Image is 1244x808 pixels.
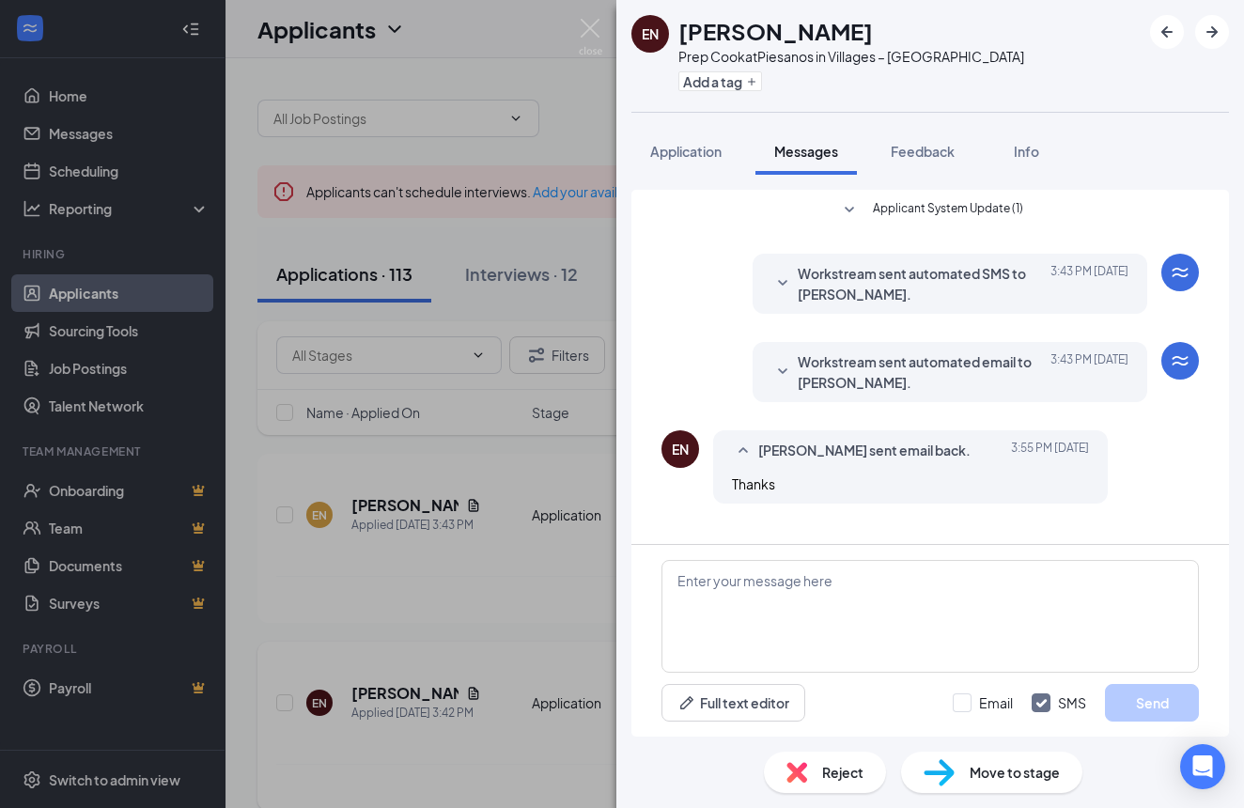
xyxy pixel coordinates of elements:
[1150,15,1184,49] button: ArrowLeftNew
[1050,351,1128,393] span: [DATE] 3:43 PM
[758,440,971,462] span: [PERSON_NAME] sent email back.
[838,199,1023,222] button: SmallChevronDownApplicant System Update (1)
[672,440,689,458] div: EN
[1105,684,1199,722] button: Send
[771,272,794,295] svg: SmallChevronDown
[732,475,775,492] span: Thanks
[1169,261,1191,284] svg: WorkstreamLogo
[1180,744,1225,789] div: Open Intercom Messenger
[678,71,762,91] button: PlusAdd a tag
[642,24,659,43] div: EN
[822,762,863,783] span: Reject
[1011,440,1089,462] span: [DATE] 3:55 PM
[798,351,1044,393] span: Workstream sent automated email to [PERSON_NAME].
[774,143,838,160] span: Messages
[1201,21,1223,43] svg: ArrowRight
[891,143,955,160] span: Feedback
[798,263,1044,304] span: Workstream sent automated SMS to [PERSON_NAME].
[970,762,1060,783] span: Move to stage
[678,47,1024,66] div: Prep Cook at Piesanos in Villages – [GEOGRAPHIC_DATA]
[1169,350,1191,372] svg: WorkstreamLogo
[661,684,805,722] button: Full text editorPen
[873,199,1023,222] span: Applicant System Update (1)
[678,15,873,47] h1: [PERSON_NAME]
[1014,143,1039,160] span: Info
[771,361,794,383] svg: SmallChevronDown
[650,143,722,160] span: Application
[838,199,861,222] svg: SmallChevronDown
[732,440,754,462] svg: SmallChevronUp
[1156,21,1178,43] svg: ArrowLeftNew
[746,76,757,87] svg: Plus
[1050,263,1128,304] span: [DATE] 3:43 PM
[1195,15,1229,49] button: ArrowRight
[677,693,696,712] svg: Pen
